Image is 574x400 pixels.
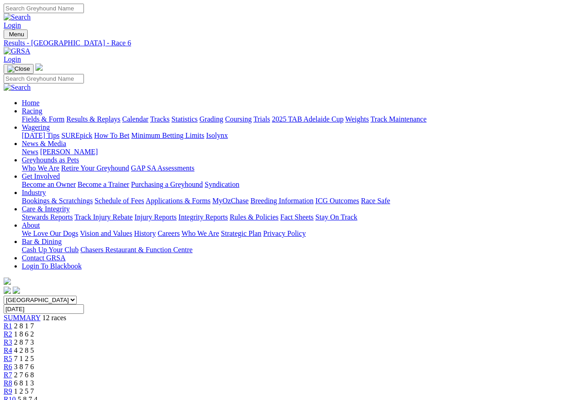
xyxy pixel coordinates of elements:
[22,205,70,213] a: Care & Integrity
[4,346,12,354] a: R4
[22,229,570,238] div: About
[315,213,357,221] a: Stay On Track
[14,371,34,379] span: 2 7 6 8
[22,99,39,107] a: Home
[200,115,223,123] a: Grading
[131,180,203,188] a: Purchasing a Greyhound
[371,115,427,123] a: Track Maintenance
[13,287,20,294] img: twitter.svg
[4,74,84,83] input: Search
[134,213,177,221] a: Injury Reports
[22,148,38,156] a: News
[225,115,252,123] a: Coursing
[61,132,92,139] a: SUREpick
[4,322,12,330] span: R1
[4,287,11,294] img: facebook.svg
[4,314,40,322] a: SUMMARY
[9,31,24,38] span: Menu
[221,229,261,237] a: Strategic Plan
[157,229,180,237] a: Careers
[74,213,132,221] a: Track Injury Rebate
[78,180,129,188] a: Become a Trainer
[14,330,34,338] span: 1 8 6 2
[4,21,21,29] a: Login
[22,229,78,237] a: We Love Our Dogs
[22,254,65,262] a: Contact GRSA
[22,180,76,188] a: Become an Owner
[212,197,249,205] a: MyOzChase
[4,371,12,379] span: R7
[14,322,34,330] span: 2 8 1 7
[4,304,84,314] input: Select date
[22,164,570,172] div: Greyhounds as Pets
[4,379,12,387] a: R8
[150,115,170,123] a: Tracks
[272,115,343,123] a: 2025 TAB Adelaide Cup
[22,107,42,115] a: Racing
[4,4,84,13] input: Search
[253,115,270,123] a: Trials
[134,229,156,237] a: History
[131,164,195,172] a: GAP SA Assessments
[263,229,306,237] a: Privacy Policy
[22,156,79,164] a: Greyhounds as Pets
[250,197,314,205] a: Breeding Information
[4,39,570,47] a: Results - [GEOGRAPHIC_DATA] - Race 6
[178,213,228,221] a: Integrity Reports
[35,63,43,71] img: logo-grsa-white.png
[22,238,62,245] a: Bar & Dining
[4,387,12,395] a: R9
[4,64,34,74] button: Toggle navigation
[205,180,239,188] a: Syndication
[22,197,93,205] a: Bookings & Scratchings
[172,115,198,123] a: Statistics
[22,197,570,205] div: Industry
[131,132,204,139] a: Minimum Betting Limits
[14,363,34,371] span: 3 8 7 6
[22,262,82,270] a: Login To Blackbook
[315,197,359,205] a: ICG Outcomes
[14,355,34,362] span: 7 1 2 5
[182,229,219,237] a: Who We Are
[22,246,78,254] a: Cash Up Your Club
[22,115,570,123] div: Racing
[61,164,129,172] a: Retire Your Greyhound
[14,346,34,354] span: 4 2 8 5
[22,213,73,221] a: Stewards Reports
[4,338,12,346] a: R3
[80,246,192,254] a: Chasers Restaurant & Function Centre
[94,197,144,205] a: Schedule of Fees
[361,197,390,205] a: Race Safe
[22,189,46,196] a: Industry
[14,338,34,346] span: 2 8 7 3
[4,355,12,362] a: R5
[42,314,66,322] span: 12 races
[4,330,12,338] a: R2
[40,148,98,156] a: [PERSON_NAME]
[4,13,31,21] img: Search
[22,246,570,254] div: Bar & Dining
[22,172,60,180] a: Get Involved
[4,278,11,285] img: logo-grsa-white.png
[122,115,148,123] a: Calendar
[146,197,211,205] a: Applications & Forms
[80,229,132,237] a: Vision and Values
[14,387,34,395] span: 1 2 5 7
[22,115,64,123] a: Fields & Form
[66,115,120,123] a: Results & Replays
[230,213,279,221] a: Rules & Policies
[14,379,34,387] span: 6 8 1 3
[22,213,570,221] div: Care & Integrity
[4,29,28,39] button: Toggle navigation
[94,132,130,139] a: How To Bet
[345,115,369,123] a: Weights
[22,132,59,139] a: [DATE] Tips
[22,148,570,156] div: News & Media
[22,164,59,172] a: Who We Are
